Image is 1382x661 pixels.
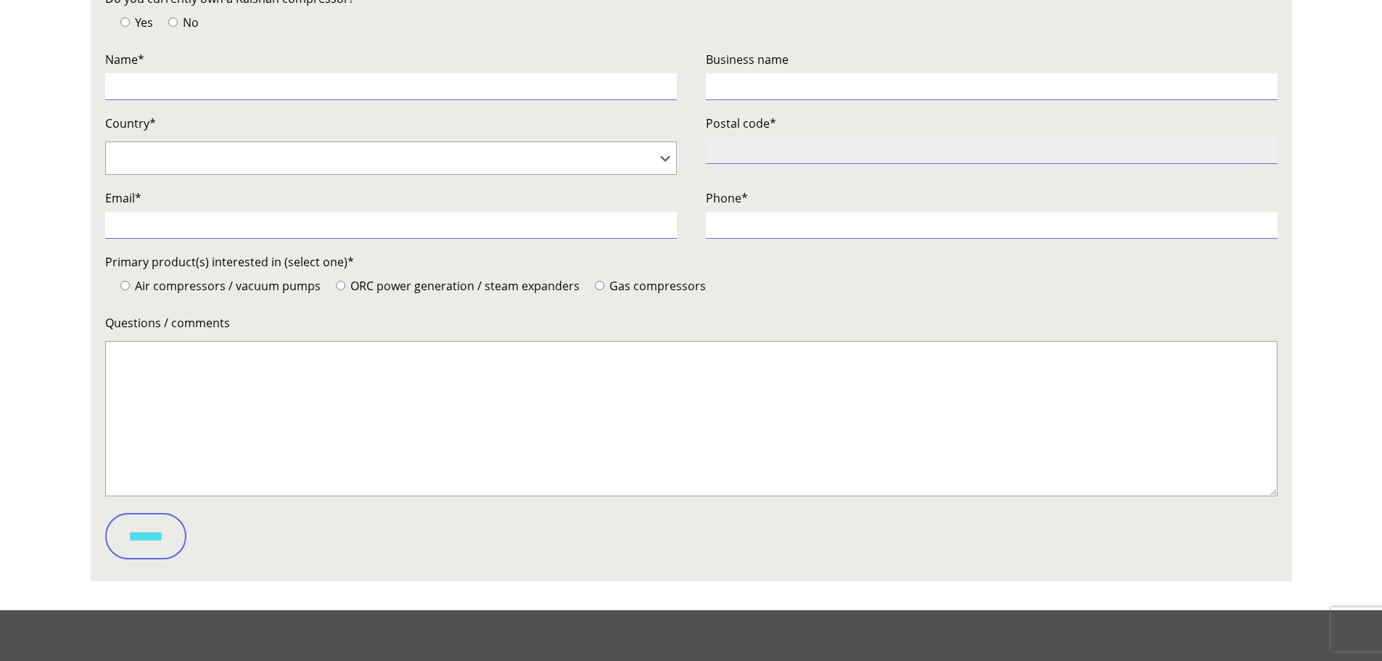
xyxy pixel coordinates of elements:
input: No [168,17,178,27]
label: Email* [105,188,677,208]
span: No [180,15,199,30]
label: Business name [706,49,1278,70]
input: ORC power generation / steam expanders [336,281,345,290]
span: ORC power generation / steam expanders [347,278,580,294]
label: Questions / comments [105,313,1278,333]
span: Air compressors / vacuum pumps [132,278,321,294]
input: Air compressors / vacuum pumps [120,281,130,290]
span: Gas compressors [606,278,706,294]
input: Gas compressors [595,281,604,290]
label: Postal code* [706,113,1278,134]
label: Phone* [706,188,1278,208]
label: Name* [105,49,677,70]
input: Yes [120,17,130,27]
label: Primary product(s) interested in (select one)* [105,252,1278,272]
label: Country* [105,113,677,134]
span: Yes [132,15,153,30]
